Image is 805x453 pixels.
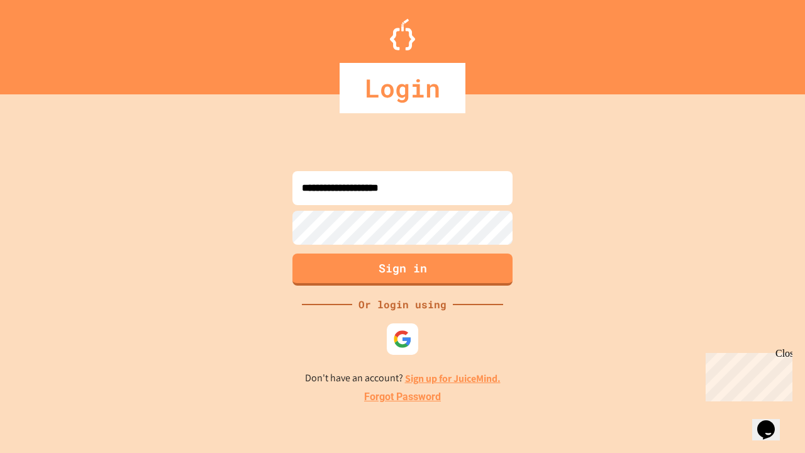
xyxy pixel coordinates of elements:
img: google-icon.svg [393,330,412,349]
div: Chat with us now!Close [5,5,87,80]
iframe: chat widget [701,348,792,401]
img: Logo.svg [390,19,415,50]
iframe: chat widget [752,403,792,440]
a: Forgot Password [364,389,441,405]
button: Sign in [292,254,513,286]
div: Login [340,63,465,113]
div: Or login using [352,297,453,312]
p: Don't have an account? [305,371,501,386]
a: Sign up for JuiceMind. [405,372,501,385]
